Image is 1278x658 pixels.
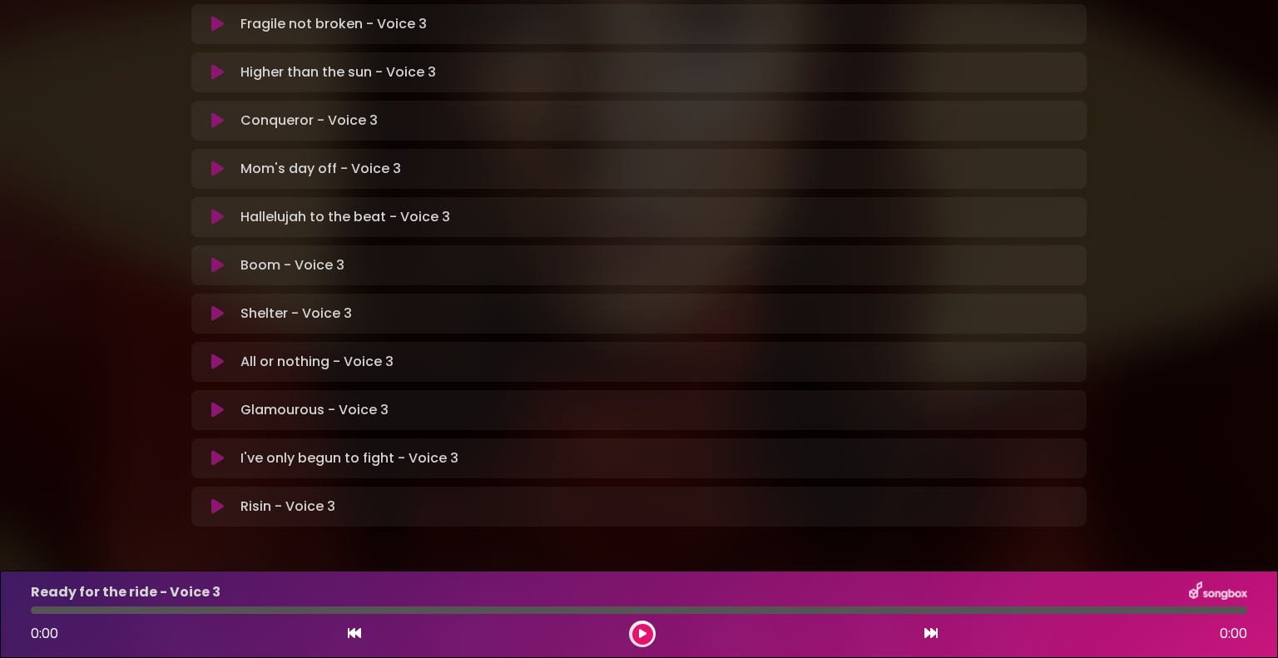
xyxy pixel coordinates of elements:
[240,111,378,131] p: Conqueror - Voice 3
[240,255,344,275] p: Boom - Voice 3
[240,400,389,420] p: Glamourous - Voice 3
[240,448,458,468] p: I've only begun to fight - Voice 3
[240,497,335,517] p: Risin - Voice 3
[240,159,401,179] p: Mom's day off - Voice 3
[240,207,450,227] p: Hallelujah to the beat - Voice 3
[240,14,427,34] p: Fragile not broken - Voice 3
[1189,581,1247,603] img: songbox-logo-white.png
[240,352,394,372] p: All or nothing - Voice 3
[240,62,436,82] p: Higher than the sun - Voice 3
[31,582,220,602] p: Ready for the ride - Voice 3
[240,304,352,324] p: Shelter - Voice 3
